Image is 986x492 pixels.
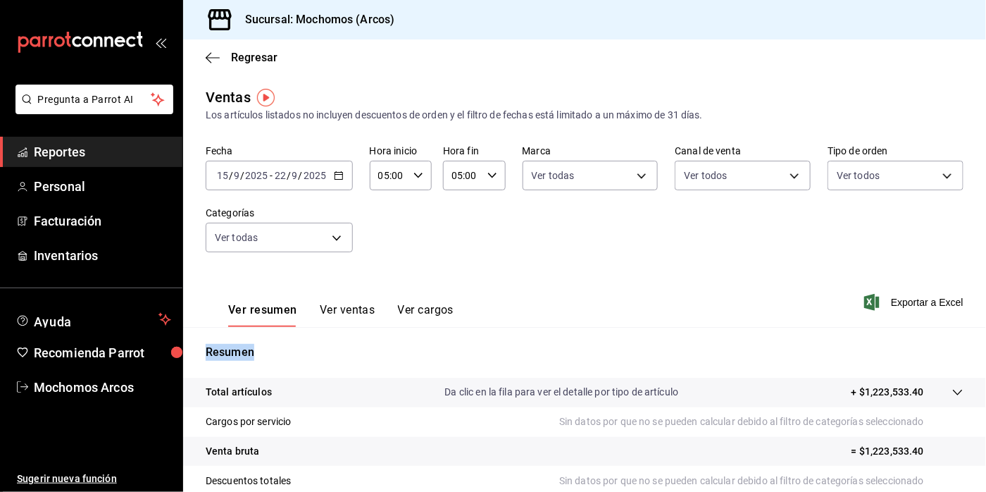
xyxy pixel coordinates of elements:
[206,51,277,64] button: Regresar
[828,147,963,156] label: Tipo de orden
[287,170,291,181] span: /
[559,474,963,488] p: Sin datos por que no se pueden calcular debido al filtro de categorías seleccionado
[867,294,963,311] button: Exportar a Excel
[17,472,171,486] span: Sugerir nueva función
[257,89,275,106] img: Tooltip marker
[215,230,258,245] span: Ver todas
[299,170,303,181] span: /
[206,385,272,400] p: Total artículos
[523,147,659,156] label: Marca
[228,303,297,327] button: Ver resumen
[155,37,166,48] button: open_drawer_menu
[559,414,963,429] p: Sin datos por que no se pueden calcular debido al filtro de categorías seleccionado
[320,303,375,327] button: Ver ventas
[34,211,171,230] span: Facturación
[206,209,353,219] label: Categorías
[206,108,963,123] div: Los artículos listados no incluyen descuentos de orden y el filtro de fechas está limitado a un m...
[370,147,432,156] label: Hora inicio
[206,444,259,459] p: Venta bruta
[206,87,251,108] div: Ventas
[445,385,679,400] p: Da clic en la fila para ver el detalle por tipo de artículo
[216,170,229,181] input: --
[851,444,963,459] p: = $1,223,533.40
[206,344,963,361] p: Resumen
[837,168,880,183] span: Ver todos
[234,11,394,28] h3: Sucursal: Mochomos (Arcos)
[34,343,171,362] span: Recomienda Parrot
[303,170,327,181] input: ----
[10,102,173,117] a: Pregunta a Parrot AI
[34,378,171,397] span: Mochomos Arcos
[34,311,153,328] span: Ayuda
[34,142,171,161] span: Reportes
[398,303,454,327] button: Ver cargos
[206,147,353,156] label: Fecha
[38,92,151,107] span: Pregunta a Parrot AI
[532,168,575,183] span: Ver todas
[15,85,173,114] button: Pregunta a Parrot AI
[34,246,171,265] span: Inventarios
[229,170,233,181] span: /
[443,147,505,156] label: Hora fin
[206,414,292,429] p: Cargos por servicio
[675,147,811,156] label: Canal de venta
[206,474,291,488] p: Descuentos totales
[684,168,727,183] span: Ver todos
[240,170,244,181] span: /
[292,170,299,181] input: --
[851,385,924,400] p: + $1,223,533.40
[274,170,287,181] input: --
[270,170,273,181] span: -
[228,303,454,327] div: navigation tabs
[233,170,240,181] input: --
[34,177,171,196] span: Personal
[231,51,277,64] span: Regresar
[244,170,268,181] input: ----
